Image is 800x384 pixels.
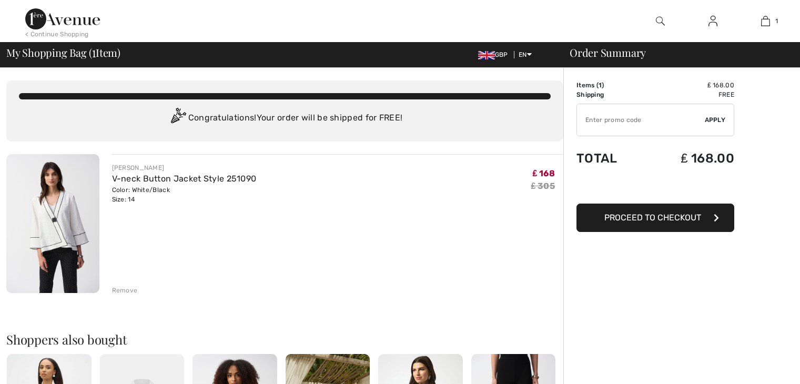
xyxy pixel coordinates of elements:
td: Total [576,140,645,176]
img: My Bag [761,15,770,27]
td: Items ( ) [576,80,645,90]
span: 1 [599,82,602,89]
a: 1 [740,15,791,27]
iframe: PayPal [576,176,734,200]
div: Order Summary [557,47,794,58]
img: 1ère Avenue [25,8,100,29]
td: Shipping [576,90,645,99]
span: EN [519,51,532,58]
span: 1 [92,45,96,58]
span: GBP [478,51,512,58]
span: 1 [775,16,778,26]
td: ₤ 168.00 [645,140,734,176]
td: ₤ 168.00 [645,80,734,90]
a: Sign In [700,15,726,28]
span: Proceed to Checkout [604,213,701,223]
img: UK Pound [478,51,495,59]
img: My Info [708,15,717,27]
h2: Shoppers also bought [6,333,563,346]
img: search the website [656,15,665,27]
button: Proceed to Checkout [576,204,734,232]
td: Free [645,90,734,99]
div: [PERSON_NAME] [112,163,257,173]
a: V-neck Button Jacket Style 251090 [112,174,257,184]
div: Remove [112,286,138,295]
s: ₤ 305 [531,181,555,191]
input: Promo code [577,104,705,136]
span: My Shopping Bag ( Item) [6,47,120,58]
img: Congratulation2.svg [167,108,188,129]
img: V-neck Button Jacket Style 251090 [6,154,99,293]
span: Apply [705,115,726,125]
div: Congratulations! Your order will be shipped for FREE! [19,108,551,129]
div: Color: White/Black Size: 14 [112,185,257,204]
span: ₤ 168 [533,168,555,178]
div: < Continue Shopping [25,29,89,39]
